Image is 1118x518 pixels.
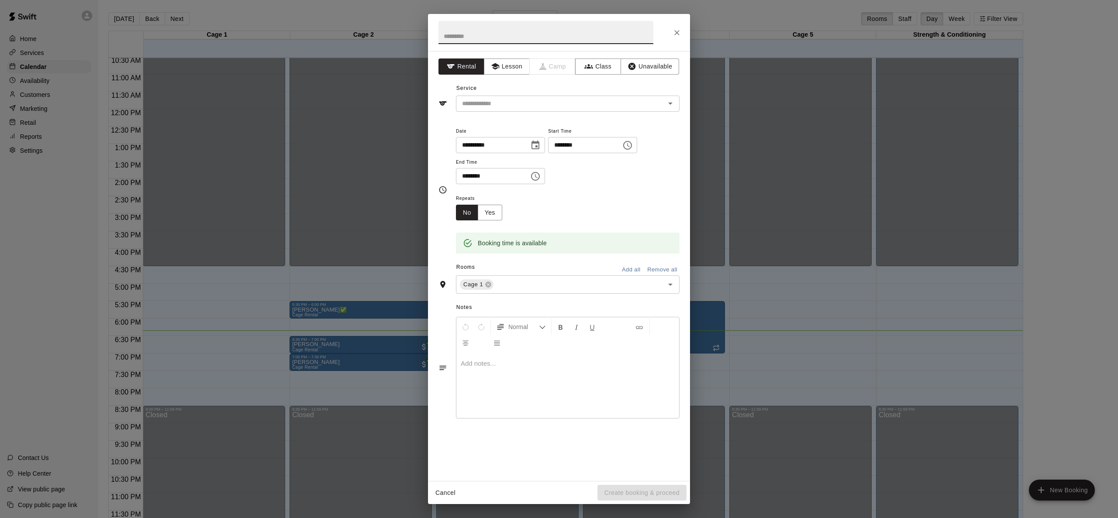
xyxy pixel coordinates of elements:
button: No [456,205,478,221]
div: Booking time is available [478,235,547,251]
button: Right Align [474,335,489,350]
button: Cancel [431,485,459,501]
button: Lesson [484,58,530,75]
button: Insert Link [632,319,647,335]
button: Choose time, selected time is 6:30 PM [619,137,636,154]
button: Insert Code [616,319,631,335]
button: Yes [478,205,502,221]
svg: Service [438,99,447,108]
button: Undo [458,319,473,335]
button: Justify Align [490,335,504,350]
div: outlined button group [456,205,502,221]
button: Format Strikethrough [600,319,615,335]
span: Start Time [548,126,637,137]
span: Rooms [456,264,475,270]
button: Remove all [645,263,680,277]
button: Open [664,278,676,291]
button: Class [575,58,621,75]
button: Choose time, selected time is 7:00 PM [527,168,544,185]
button: Choose date, selected date is Aug 20, 2025 [527,137,544,154]
button: Redo [474,319,489,335]
span: Camps can only be created in the Services page [530,58,576,75]
span: Cage 1 [460,280,487,289]
button: Format Underline [585,319,600,335]
button: Format Italics [569,319,584,335]
button: Format Bold [553,319,568,335]
svg: Rooms [438,280,447,289]
svg: Timing [438,185,447,194]
button: Open [664,97,676,110]
span: End Time [456,157,545,168]
svg: Notes [438,364,447,372]
div: Cage 1 [460,279,493,290]
button: Close [669,25,685,41]
span: Date [456,126,545,137]
span: Notes [456,301,680,315]
span: Repeats [456,193,509,205]
span: Service [456,85,477,91]
button: Add all [617,263,645,277]
button: Unavailable [621,58,679,75]
span: Normal [508,322,539,331]
button: Rental [438,58,484,75]
button: Left Align [652,319,666,335]
button: Formatting Options [493,319,549,335]
button: Center Align [458,335,473,350]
